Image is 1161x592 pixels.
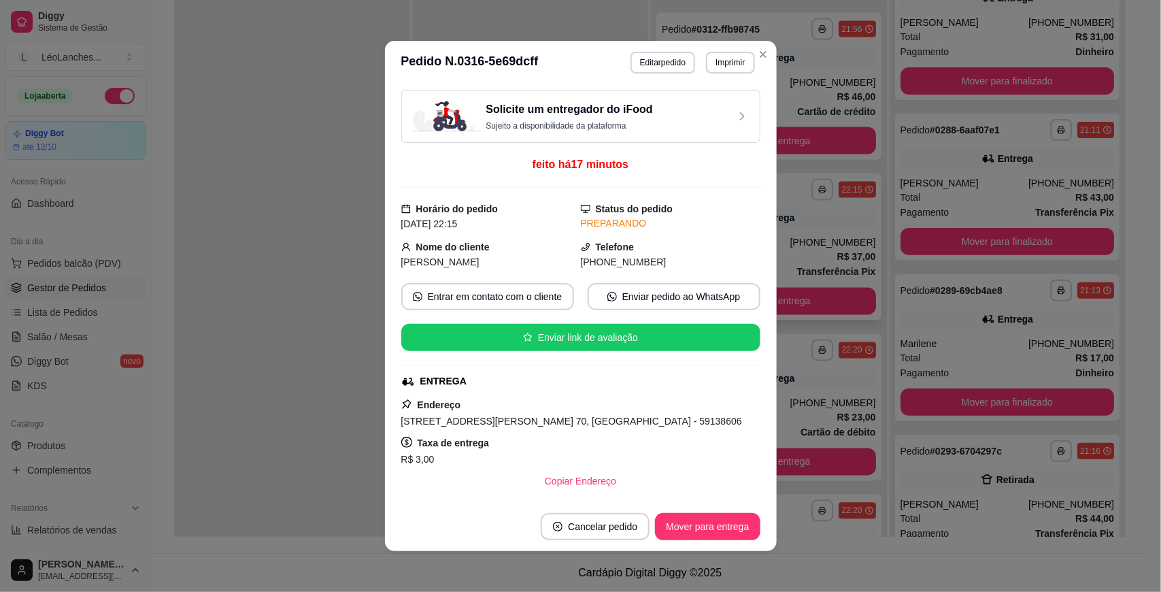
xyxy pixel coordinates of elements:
[413,101,481,131] img: delivery-image
[416,203,499,214] strong: Horário do pedido
[416,242,490,252] strong: Nome do cliente
[401,437,412,448] span: dollar
[533,159,628,170] span: feito há 17 minutos
[581,257,667,267] span: [PHONE_NUMBER]
[596,203,673,214] strong: Status do pedido
[401,399,412,410] span: pushpin
[581,216,760,231] div: PREPARANDO
[706,52,754,73] button: Imprimir
[401,242,411,252] span: user
[401,283,574,310] button: whats-appEntrar em contato com o cliente
[401,52,539,73] h3: Pedido N. 0316-5e69dcff
[523,333,533,342] span: star
[752,44,774,65] button: Close
[401,416,742,427] span: [STREET_ADDRESS][PERSON_NAME] 70, [GEOGRAPHIC_DATA] - 59138606
[486,101,653,118] h3: Solicite um entregador do iFood
[596,242,635,252] strong: Telefone
[581,204,590,214] span: desktop
[630,52,695,73] button: Editarpedido
[418,399,461,410] strong: Endereço
[534,467,627,495] button: Copiar Endereço
[401,324,760,351] button: starEnviar link de avaliação
[655,513,760,540] button: Mover para entrega
[401,218,458,229] span: [DATE] 22:15
[418,438,490,448] strong: Taxa de entrega
[486,120,653,131] p: Sujeito a disponibilidade da plataforma
[420,374,467,389] div: ENTREGA
[541,513,650,540] button: close-circleCancelar pedido
[413,292,422,301] span: whats-app
[401,204,411,214] span: calendar
[588,283,760,310] button: whats-appEnviar pedido ao WhatsApp
[553,522,562,531] span: close-circle
[607,292,617,301] span: whats-app
[401,257,479,267] span: [PERSON_NAME]
[581,242,590,252] span: phone
[401,454,435,465] span: R$ 3,00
